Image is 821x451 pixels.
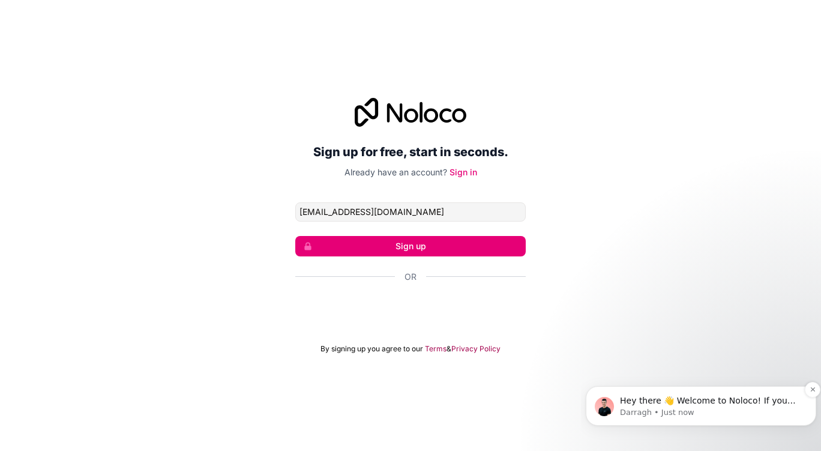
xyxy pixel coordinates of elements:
span: & [447,344,451,354]
a: Sign in [450,167,477,177]
span: Already have an account? [344,167,447,177]
span: By signing up you agree to our [320,344,423,354]
a: Terms [425,344,447,354]
a: Privacy Policy [451,344,501,354]
span: Or [404,271,417,283]
h2: Sign up for free, start in seconds. [295,141,526,163]
iframe: Intercom notifications message [581,361,821,445]
iframe: Sign in with Google Button [289,296,532,322]
button: Sign up [295,236,526,256]
input: Email address [295,202,526,222]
